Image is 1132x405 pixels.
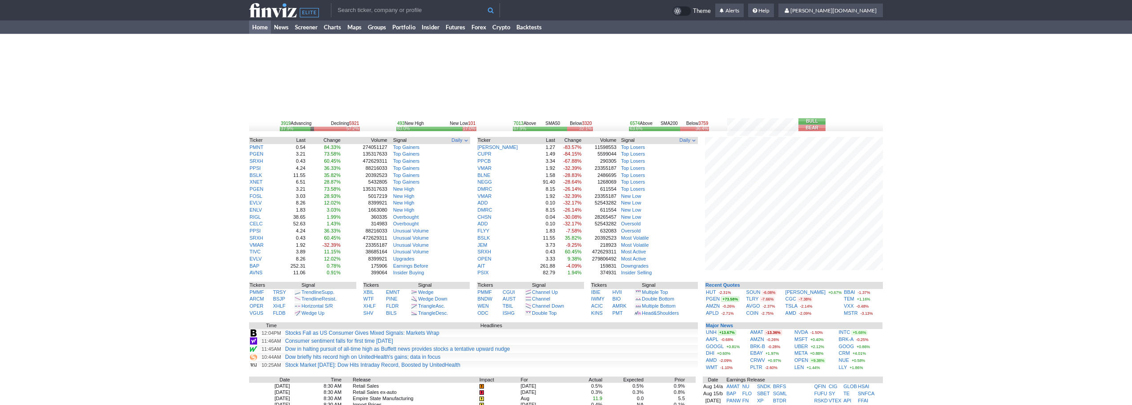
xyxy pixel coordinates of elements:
[478,235,490,241] a: BSLK
[579,127,592,131] div: 32.1%
[418,289,434,295] a: Wedge
[532,310,556,316] a: Double Top
[706,357,717,363] a: AMD
[302,289,322,295] span: Trendline
[393,228,429,233] a: Unusual Volume
[418,310,448,316] a: TriangleDesc.
[393,165,419,171] a: Top Gainers
[393,151,419,156] a: Top Gainers
[612,310,623,316] a: PMT
[563,158,581,164] span: -67.88%
[250,214,261,220] a: RIGL
[696,127,708,131] div: 36.4%
[477,296,492,301] a: BNDW
[285,338,393,344] a: Consumer sentiment falls for first time [DATE]
[277,172,306,179] td: 11.55
[363,296,374,301] a: WTF
[324,144,340,150] span: 84.33%
[630,121,640,126] span: 6574
[363,289,374,295] a: XBIL
[321,20,344,34] a: Charts
[468,121,475,126] span: 101
[829,398,842,403] a: VTEX
[489,20,513,34] a: Crypto
[478,193,492,199] a: VMAR
[839,329,850,335] a: INTC
[750,350,763,356] a: EBAY
[324,172,340,178] span: 35.82%
[302,289,334,295] a: TrendlineSupp.
[582,172,617,179] td: 2486695
[478,172,491,178] a: BLNE
[798,125,826,131] button: Bear
[706,296,720,301] a: PGEN
[591,289,600,295] a: IBIE
[726,398,741,403] a: PANW
[621,249,646,254] a: Most Active
[344,20,365,34] a: Maps
[570,120,592,127] div: Below
[582,179,617,186] td: 1268069
[386,310,397,316] a: BILS
[750,329,764,335] a: AMAT
[281,121,290,126] span: 3919
[534,144,556,151] td: 1.27
[839,365,847,370] a: LLY
[478,207,492,213] a: DMRC
[341,144,388,151] td: 274051127
[250,310,263,316] a: VGUS
[794,350,807,356] a: META
[858,398,868,403] a: FFAI
[786,296,796,301] a: CGC
[534,158,556,165] td: 3.34
[302,296,337,301] a: TrendlineResist.
[250,256,262,261] a: EVLV
[839,350,850,356] a: CRM
[418,296,447,301] a: Wedge Down
[843,384,857,389] a: GLOB
[341,179,388,186] td: 5432805
[794,337,808,342] a: MSFT
[331,3,500,17] input: Search ticker, company or profile
[393,186,415,192] a: New High
[249,137,277,144] th: Ticker
[686,120,709,127] div: Below
[629,120,709,127] div: SMA200
[393,193,415,199] a: New High
[814,384,826,389] a: QFIN
[794,357,808,363] a: OPEN
[582,144,617,151] td: 11598553
[393,221,419,226] a: Overbought
[642,310,679,316] a: Head&Shoulders
[582,137,617,144] th: Volume
[393,179,419,184] a: Top Gainers
[673,6,711,16] a: Theme
[591,310,603,316] a: KINS
[706,350,714,356] a: DHI
[693,6,711,16] span: Theme
[285,362,460,368] a: Stock Market [DATE]: Dow Hits Intraday Record, Boosted by UnitedHealth
[798,118,826,124] button: Bull
[250,144,263,150] a: PMNT
[534,137,556,144] th: Last
[563,179,581,184] span: -28.64%
[478,256,491,261] a: OPEN
[478,144,518,150] a: [PERSON_NAME]
[346,127,359,131] div: 57.2%
[302,296,322,301] span: Trendline
[503,310,515,316] a: ISHG
[341,165,388,172] td: 88216033
[397,127,410,131] div: 83.0%
[302,310,325,316] a: Wedge Up
[324,179,340,184] span: 28.87%
[363,310,374,316] a: SHV
[748,4,774,18] a: Help
[478,263,485,269] a: AIT
[478,186,492,192] a: DMRC
[843,398,851,403] a: API
[844,289,855,295] a: BBAI
[271,20,292,34] a: News
[250,158,263,164] a: SRXH
[757,398,764,403] a: XP
[563,151,581,156] span: -84.15%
